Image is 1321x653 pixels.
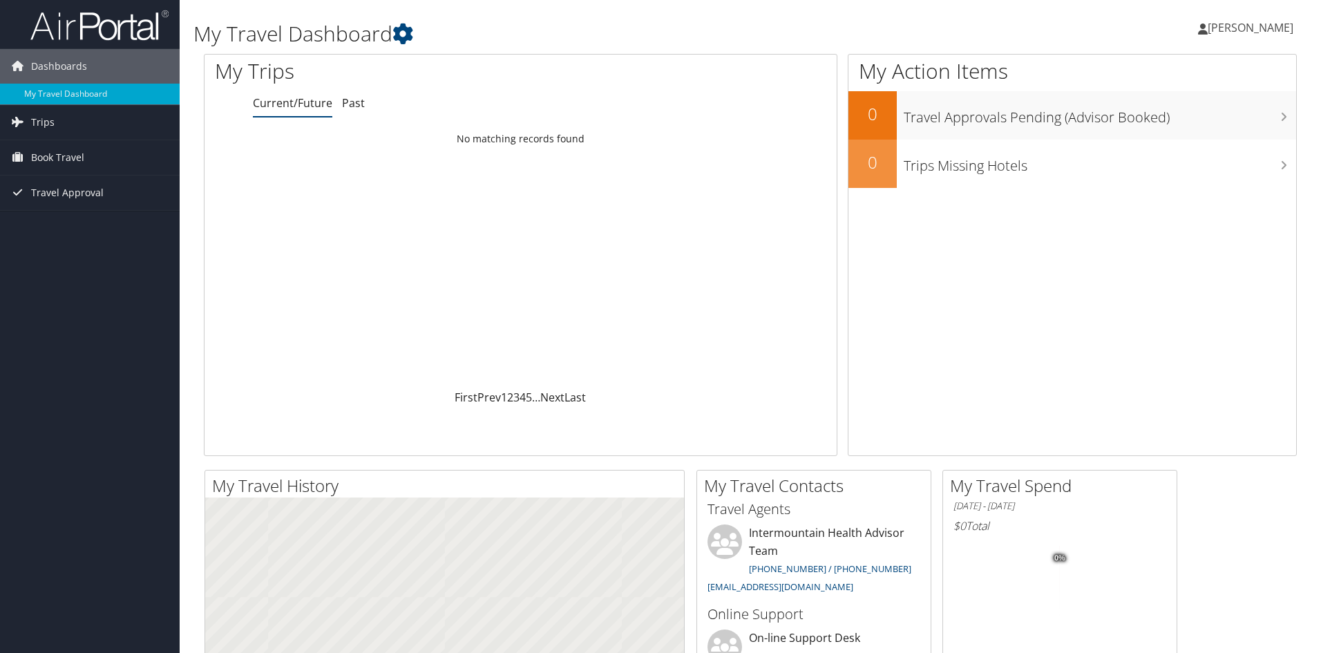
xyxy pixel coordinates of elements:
a: 4 [520,390,526,405]
h6: [DATE] - [DATE] [953,500,1166,513]
h1: My Action Items [848,57,1296,86]
a: 0Travel Approvals Pending (Advisor Booked) [848,91,1296,140]
h2: 0 [848,102,897,126]
h1: My Travel Dashboard [193,19,936,48]
h2: My Travel Spend [950,474,1177,498]
a: [EMAIL_ADDRESS][DOMAIN_NAME] [707,580,853,593]
h2: My Travel History [212,474,684,498]
span: Dashboards [31,49,87,84]
span: Book Travel [31,140,84,175]
h2: My Travel Contacts [704,474,931,498]
a: Past [342,95,365,111]
a: Last [564,390,586,405]
h3: Travel Approvals Pending (Advisor Booked) [904,101,1296,127]
img: airportal-logo.png [30,9,169,41]
span: [PERSON_NAME] [1208,20,1293,35]
a: Prev [477,390,501,405]
td: No matching records found [205,126,837,151]
span: Travel Approval [31,176,104,210]
a: 2 [507,390,513,405]
h3: Travel Agents [707,500,920,519]
a: 0Trips Missing Hotels [848,140,1296,188]
a: 1 [501,390,507,405]
span: $0 [953,518,966,533]
tspan: 0% [1054,554,1065,562]
span: … [532,390,540,405]
h6: Total [953,518,1166,533]
a: Next [540,390,564,405]
a: Current/Future [253,95,332,111]
span: Trips [31,105,55,140]
a: [PHONE_NUMBER] / [PHONE_NUMBER] [749,562,911,575]
a: First [455,390,477,405]
a: 5 [526,390,532,405]
h2: 0 [848,151,897,174]
h3: Online Support [707,605,920,624]
a: [PERSON_NAME] [1198,7,1307,48]
a: 3 [513,390,520,405]
h1: My Trips [215,57,563,86]
h3: Trips Missing Hotels [904,149,1296,176]
li: Intermountain Health Advisor Team [701,524,927,598]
